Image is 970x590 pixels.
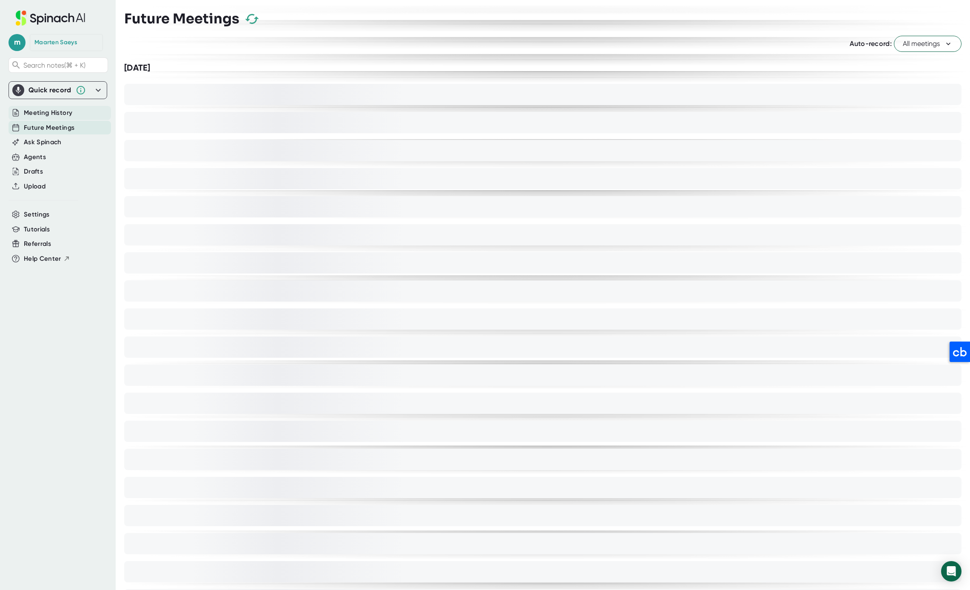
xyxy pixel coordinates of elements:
button: Settings [24,210,50,219]
div: [DATE] [124,63,961,73]
button: Drafts [24,167,43,177]
button: Agents [24,152,46,162]
button: Ask Spinach [24,137,62,147]
div: Maarten Saeys [34,39,77,46]
button: All meetings [894,36,961,52]
div: Quick record [28,86,71,94]
span: All meetings [903,39,953,49]
button: Help Center [24,254,70,264]
button: Tutorials [24,225,50,234]
span: Auto-record: [850,40,892,48]
div: Open Intercom Messenger [941,561,961,581]
button: Meeting History [24,108,72,118]
span: Help Center [24,254,61,264]
span: Search notes (⌘ + K) [23,61,85,69]
span: m [9,34,26,51]
button: Future Meetings [24,123,74,133]
button: Referrals [24,239,51,249]
div: Quick record [12,82,103,99]
h3: Future Meetings [124,11,239,27]
button: Upload [24,182,46,191]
